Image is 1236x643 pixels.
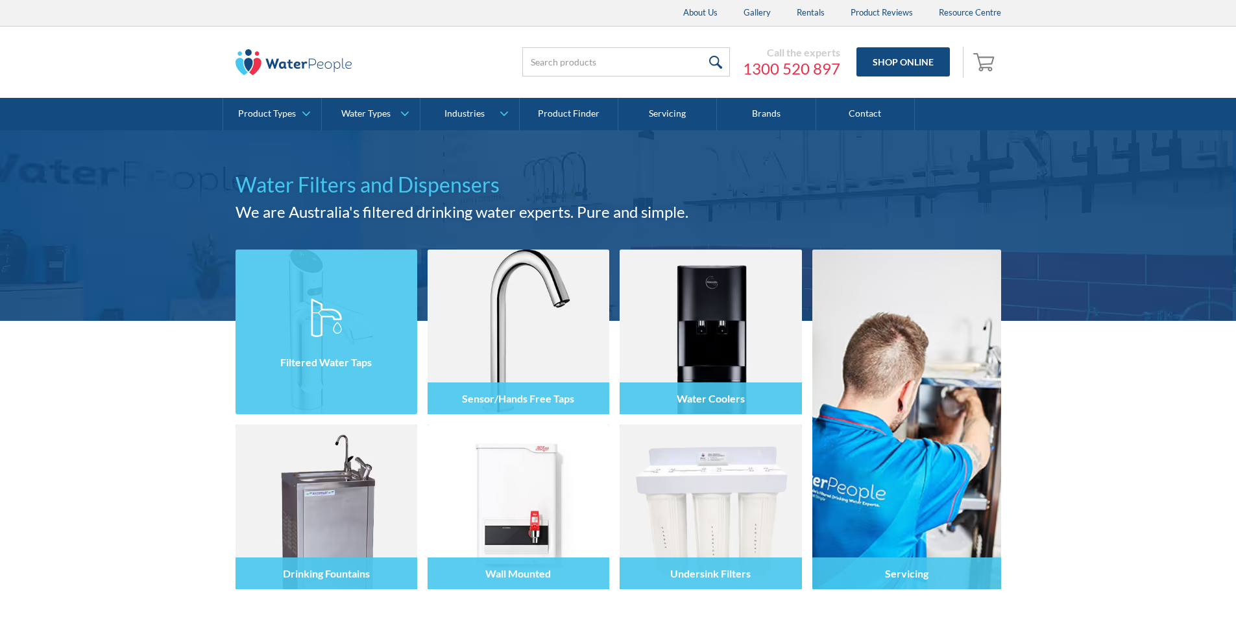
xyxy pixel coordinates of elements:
img: Sensor/Hands Free Taps [428,250,609,414]
h4: Servicing [885,567,928,579]
img: Filtered Water Taps [236,250,417,414]
a: Contact [816,98,915,130]
a: Brands [717,98,816,130]
div: Product Types [238,108,296,119]
h4: Wall Mounted [485,567,551,579]
a: Servicing [812,250,1001,589]
a: Product Finder [520,98,618,130]
input: Search products [522,47,730,76]
a: Industries [420,98,518,130]
a: Open empty cart [970,47,1001,78]
img: The Water People [236,49,352,75]
a: Product Types [223,98,321,130]
h4: Filtered Water Taps [280,356,372,368]
img: Water Coolers [620,250,801,414]
a: Water Types [322,98,420,130]
img: Undersink Filters [620,425,801,589]
a: Servicing [618,98,717,130]
a: Shop Online [856,47,950,76]
h4: Sensor/Hands Free Taps [462,392,574,404]
img: Drinking Fountains [236,425,417,589]
img: shopping cart [973,51,998,72]
div: Call the experts [743,46,840,59]
h4: Water Coolers [677,392,745,404]
h4: Drinking Fountains [283,567,370,579]
a: 1300 520 897 [743,59,840,78]
img: Wall Mounted [428,425,609,589]
div: Industries [444,108,485,119]
div: Water Types [341,108,391,119]
h4: Undersink Filters [670,567,751,579]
